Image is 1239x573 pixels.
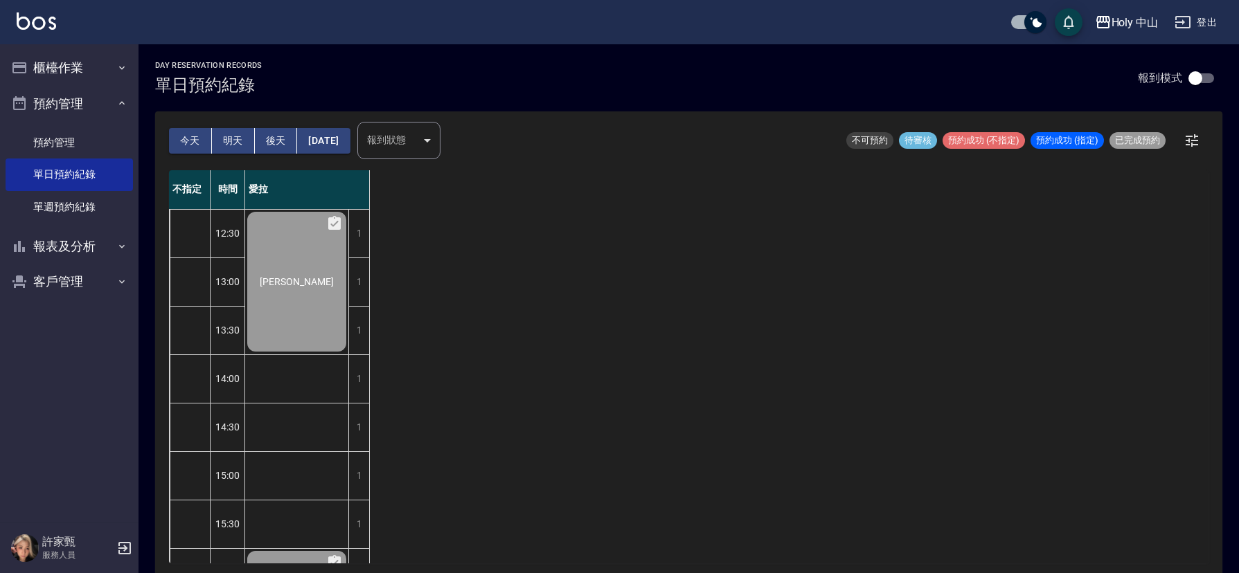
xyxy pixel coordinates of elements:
[6,264,133,300] button: 客戶管理
[211,170,245,209] div: 時間
[169,128,212,154] button: 今天
[1169,10,1222,35] button: 登出
[348,258,369,306] div: 1
[211,209,245,257] div: 12:30
[245,170,370,209] div: 愛拉
[348,210,369,257] div: 1
[169,170,211,209] div: 不指定
[1055,8,1082,36] button: save
[257,276,337,287] span: [PERSON_NAME]
[212,128,255,154] button: 明天
[6,158,133,190] a: 單日預約紀錄
[1109,134,1166,147] span: 已完成預約
[348,452,369,500] div: 1
[899,134,937,147] span: 待審核
[211,257,245,306] div: 13:00
[6,86,133,122] button: 預約管理
[348,500,369,548] div: 1
[42,549,113,561] p: 服務人員
[943,134,1025,147] span: 預約成功 (不指定)
[6,191,133,223] a: 單週預約紀錄
[1089,8,1164,37] button: Holy 中山
[155,61,262,70] h2: day Reservation records
[348,403,369,451] div: 1
[211,451,245,500] div: 15:00
[348,355,369,403] div: 1
[17,12,56,30] img: Logo
[6,127,133,158] a: 預約管理
[6,50,133,86] button: 櫃檯作業
[255,128,298,154] button: 後天
[348,307,369,354] div: 1
[211,306,245,354] div: 13:30
[6,228,133,264] button: 報表及分析
[211,403,245,451] div: 14:30
[211,500,245,548] div: 15:30
[11,534,39,562] img: Person
[42,535,113,549] h5: 許家甄
[297,128,350,154] button: [DATE]
[1138,71,1182,85] p: 報到模式
[1112,14,1159,31] div: Holy 中山
[846,134,893,147] span: 不可預約
[155,75,262,95] h3: 單日預約紀錄
[211,354,245,403] div: 14:00
[1031,134,1104,147] span: 預約成功 (指定)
